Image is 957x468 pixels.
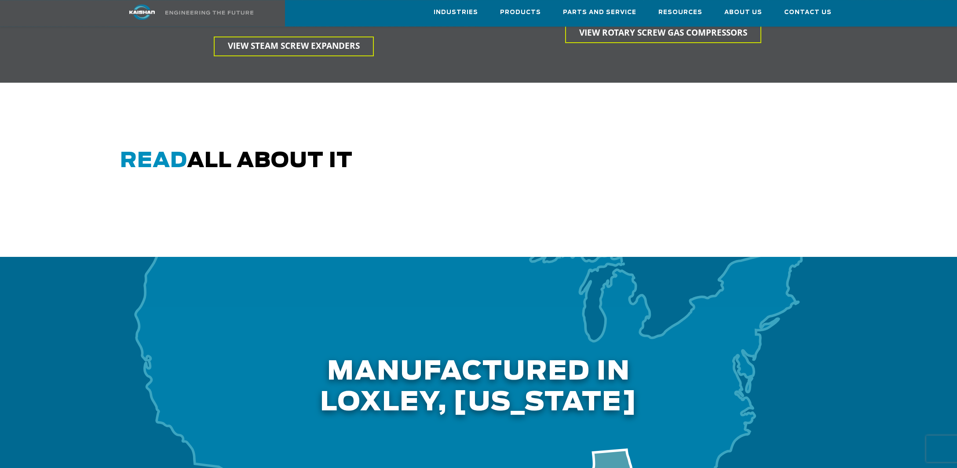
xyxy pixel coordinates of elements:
img: Engineering the future [165,11,253,15]
span: Industries [434,7,478,18]
span: Products [500,7,541,18]
span: Resources [658,7,702,18]
h2: all about it [120,149,843,173]
span: Parts and Service [563,7,636,18]
span: Contact Us [784,7,832,18]
a: About Us [724,0,762,24]
span: Read [120,150,187,172]
img: kaishan logo [109,4,175,20]
h2: Manufactured in LOXLEY, [US_STATE] [114,257,843,418]
a: Parts and Service [563,0,636,24]
a: View Steam Screw Expanders [214,37,374,56]
a: Contact Us [784,0,832,24]
span: About Us [724,7,762,18]
a: Resources [658,0,702,24]
span: View Steam Screw Expanders [228,40,360,51]
a: Products [500,0,541,24]
a: Industries [434,0,478,24]
a: View Rotary Screw gas Compressors [565,23,761,43]
span: View Rotary Screw gas Compressors [579,27,747,38]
